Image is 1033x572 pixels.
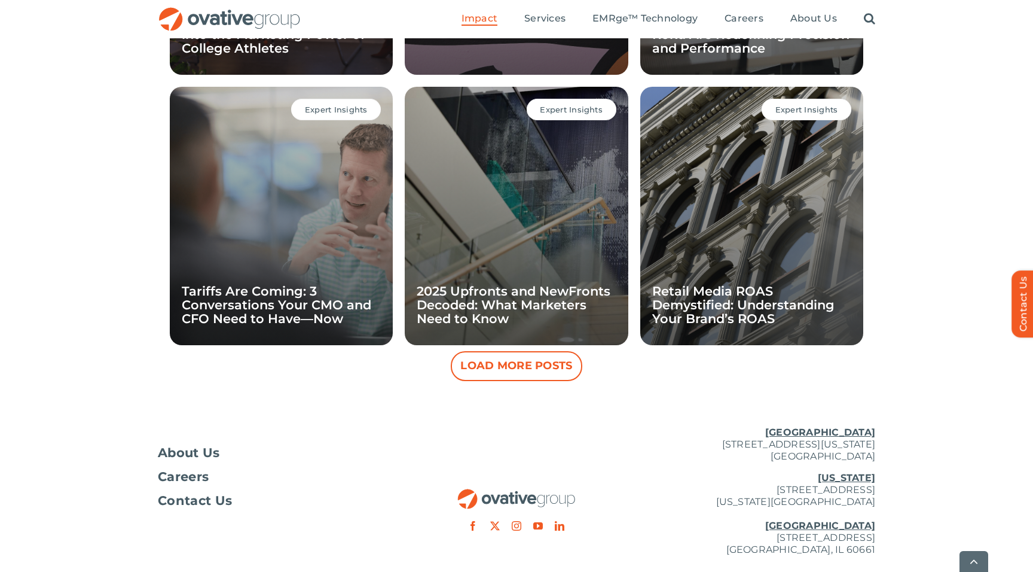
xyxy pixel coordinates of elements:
a: Services [524,13,566,26]
a: OG_Full_horizontal_RGB [158,6,301,17]
span: Contact Us [158,495,232,507]
a: About Us [790,13,837,26]
a: Careers [158,471,397,483]
a: About Us [158,447,397,459]
a: Contact Us [158,495,397,507]
p: [STREET_ADDRESS] [US_STATE][GEOGRAPHIC_DATA] [STREET_ADDRESS] [GEOGRAPHIC_DATA], IL 60661 [636,472,875,556]
nav: Footer Menu [158,447,397,507]
a: Tariffs Are Coming: 3 Conversations Your CMO and CFO Need to Have—Now [182,284,371,326]
u: [GEOGRAPHIC_DATA] [765,427,875,438]
a: 2025 Upfronts and NewFronts Decoded: What Marketers Need to Know [417,284,610,326]
a: EMRge™ Technology [592,13,698,26]
a: linkedin [555,521,564,531]
a: OG_Full_horizontal_RGB [457,488,576,499]
span: Careers [158,471,209,483]
a: twitter [490,521,500,531]
span: Services [524,13,566,25]
span: Careers [725,13,763,25]
span: EMRge™ Technology [592,13,698,25]
a: Search [864,13,875,26]
span: About Us [158,447,220,459]
a: Retail Media ROAS Demystified: Understanding Your Brand’s ROAS [652,284,835,326]
a: Impact [462,13,497,26]
span: Impact [462,13,497,25]
a: facebook [468,521,478,531]
a: Careers [725,13,763,26]
u: [GEOGRAPHIC_DATA] [765,520,875,531]
button: Load More Posts [451,351,582,381]
p: [STREET_ADDRESS][US_STATE] [GEOGRAPHIC_DATA] [636,427,875,463]
span: About Us [790,13,837,25]
a: instagram [512,521,521,531]
u: [US_STATE] [818,472,875,483]
a: youtube [533,521,543,531]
